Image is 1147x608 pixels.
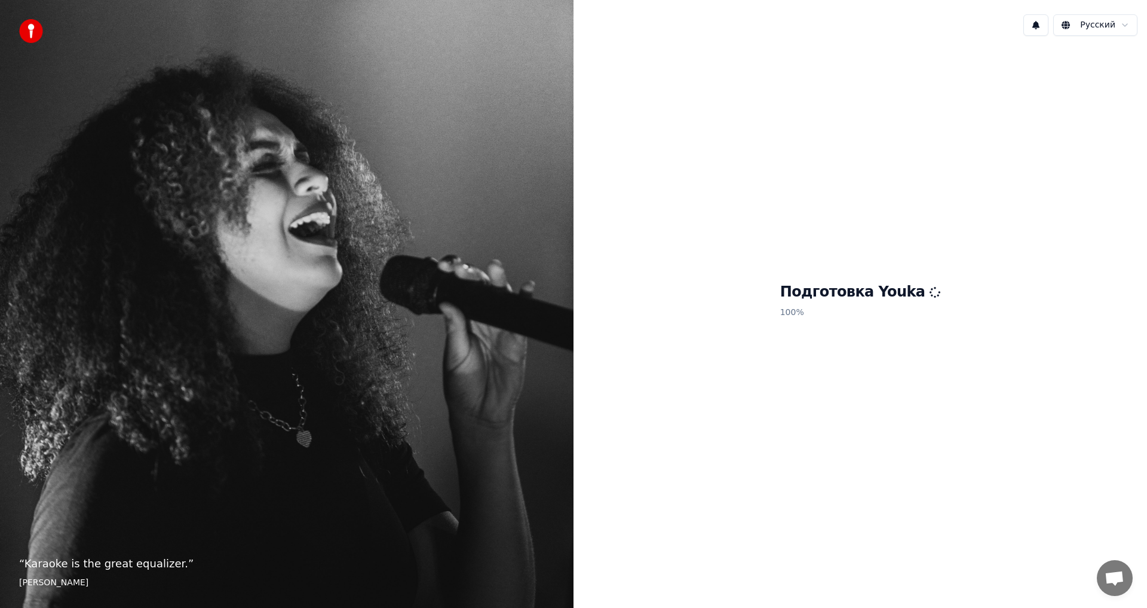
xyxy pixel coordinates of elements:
p: 100 % [780,302,941,323]
img: youka [19,19,43,43]
div: Открытый чат [1097,560,1133,596]
h1: Подготовка Youka [780,283,941,302]
p: “ Karaoke is the great equalizer. ” [19,555,554,572]
footer: [PERSON_NAME] [19,577,554,589]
